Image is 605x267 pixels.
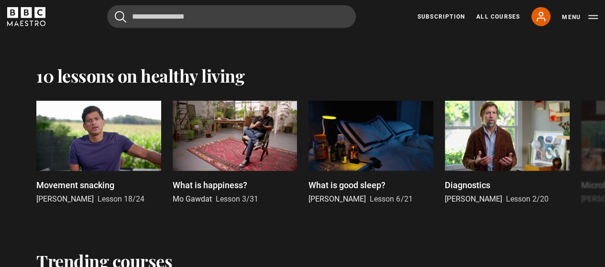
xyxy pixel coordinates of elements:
p: What is happiness? [173,179,247,192]
span: Lesson 3/31 [216,194,258,203]
button: Submit the search query [115,11,126,23]
span: Lesson 18/24 [98,194,144,203]
svg: BBC Maestro [7,7,45,26]
button: Toggle navigation [562,12,598,22]
p: What is good sleep? [308,179,385,192]
a: Movement snacking [PERSON_NAME] Lesson 18/24 [36,101,161,205]
span: [PERSON_NAME] [445,194,502,203]
a: Diagnostics [PERSON_NAME] Lesson 2/20 [445,101,570,205]
p: Diagnostics [445,179,490,192]
a: What is good sleep? [PERSON_NAME] Lesson 6/21 [308,101,433,205]
p: Movement snacking [36,179,114,192]
input: Search [107,5,356,28]
span: Lesson 2/20 [506,194,549,203]
h2: 10 lessons on healthy living [36,65,244,85]
span: Mo Gawdat [173,194,212,203]
a: All Courses [476,12,520,21]
a: What is happiness? Mo Gawdat Lesson 3/31 [173,101,297,205]
span: [PERSON_NAME] [308,194,366,203]
a: Subscription [418,12,465,21]
span: Lesson 6/21 [370,194,412,203]
span: [PERSON_NAME] [36,194,94,203]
